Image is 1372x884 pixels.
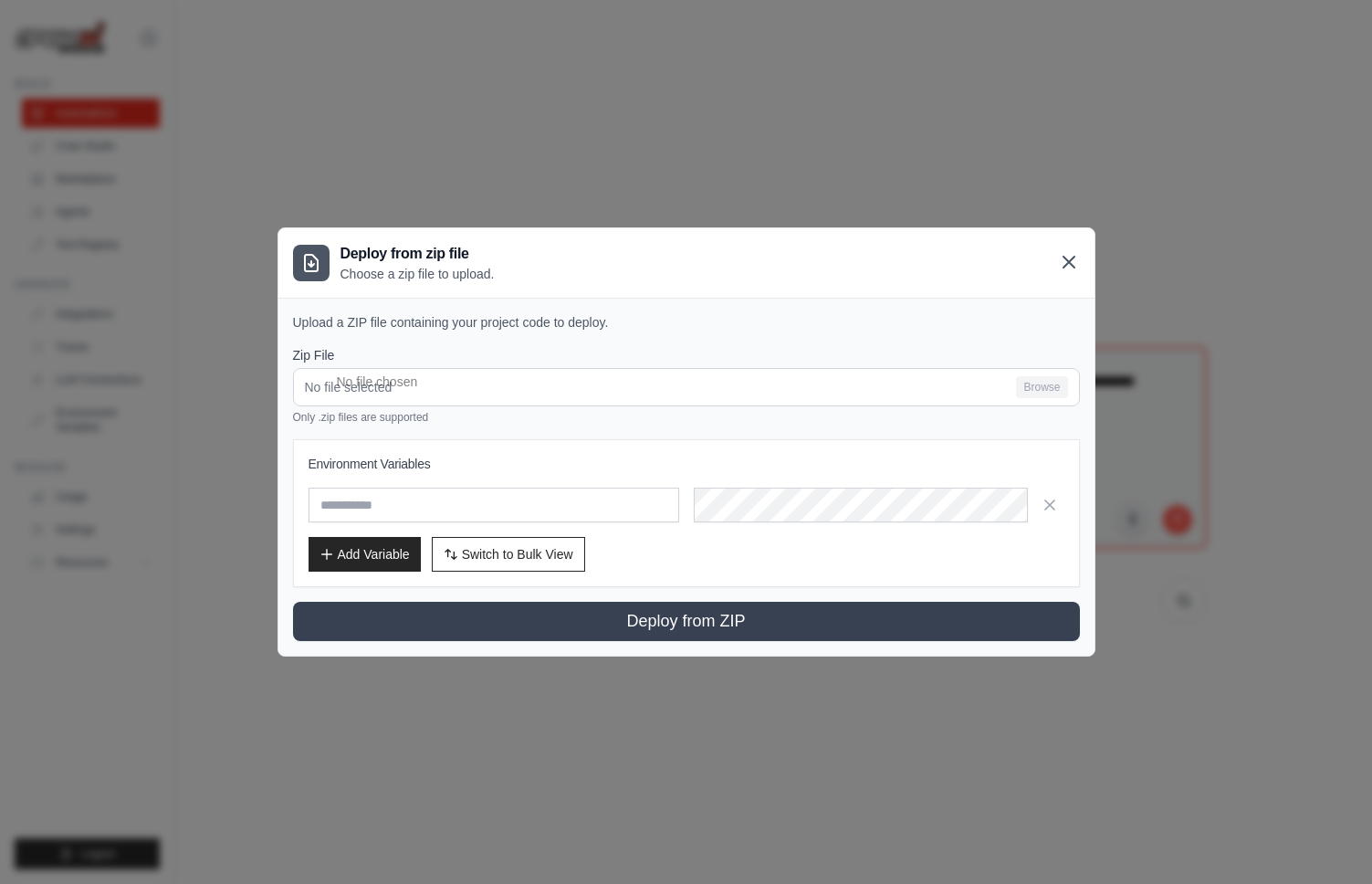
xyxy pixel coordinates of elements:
[293,602,1080,641] button: Deploy from ZIP
[293,346,1080,364] label: Zip File
[309,537,421,572] button: Add Variable
[340,265,495,283] p: Choose a zip file to upload.
[293,410,1080,425] p: Only .zip files are supported
[309,455,1064,473] h3: Environment Variables
[432,537,585,572] button: Switch to Bulk View
[462,545,573,563] span: Switch to Bulk View
[293,313,1080,331] p: Upload a ZIP file containing your project code to deploy.
[340,243,495,265] h3: Deploy from zip file
[293,368,1080,406] input: No file selected Browse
